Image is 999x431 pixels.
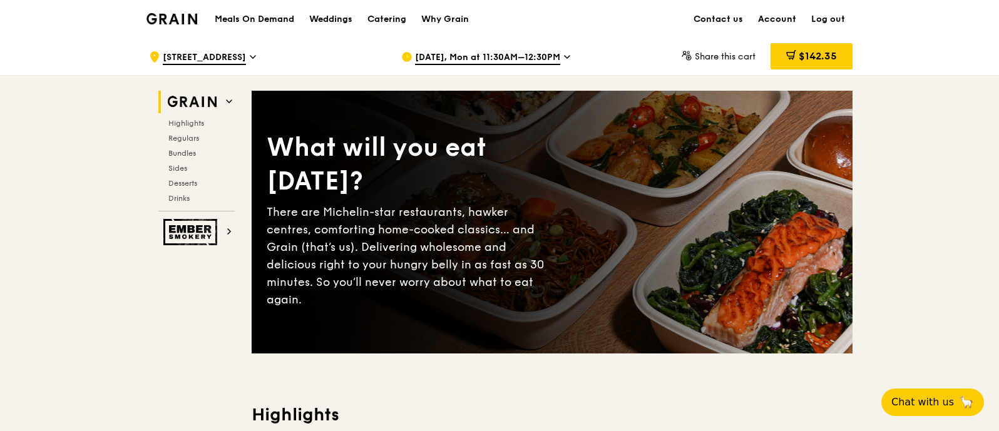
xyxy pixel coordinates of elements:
span: $142.35 [799,50,837,62]
span: Bundles [168,149,196,158]
span: Chat with us [891,395,954,410]
span: Sides [168,164,187,173]
span: Regulars [168,134,199,143]
a: Catering [360,1,414,38]
img: Grain [146,13,197,24]
h1: Meals On Demand [215,13,294,26]
a: Log out [804,1,853,38]
button: Chat with us🦙 [881,388,984,416]
div: Weddings [309,1,352,38]
div: Why Grain [421,1,469,38]
span: Highlights [168,119,204,128]
span: Desserts [168,179,197,188]
a: Why Grain [414,1,476,38]
h3: Highlights [252,403,853,426]
a: Weddings [302,1,360,38]
img: Grain web logo [163,91,221,113]
span: Share this cart [695,51,756,62]
img: Ember Smokery web logo [163,219,221,245]
span: [DATE], Mon at 11:30AM–12:30PM [415,51,560,65]
span: Drinks [168,194,190,203]
div: There are Michelin-star restaurants, hawker centres, comforting home-cooked classics… and Grain (... [267,203,552,308]
div: What will you eat [DATE]? [267,131,552,198]
span: 🦙 [959,395,974,410]
a: Contact us [686,1,751,38]
span: [STREET_ADDRESS] [163,51,246,65]
a: Account [751,1,804,38]
div: Catering [367,1,406,38]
